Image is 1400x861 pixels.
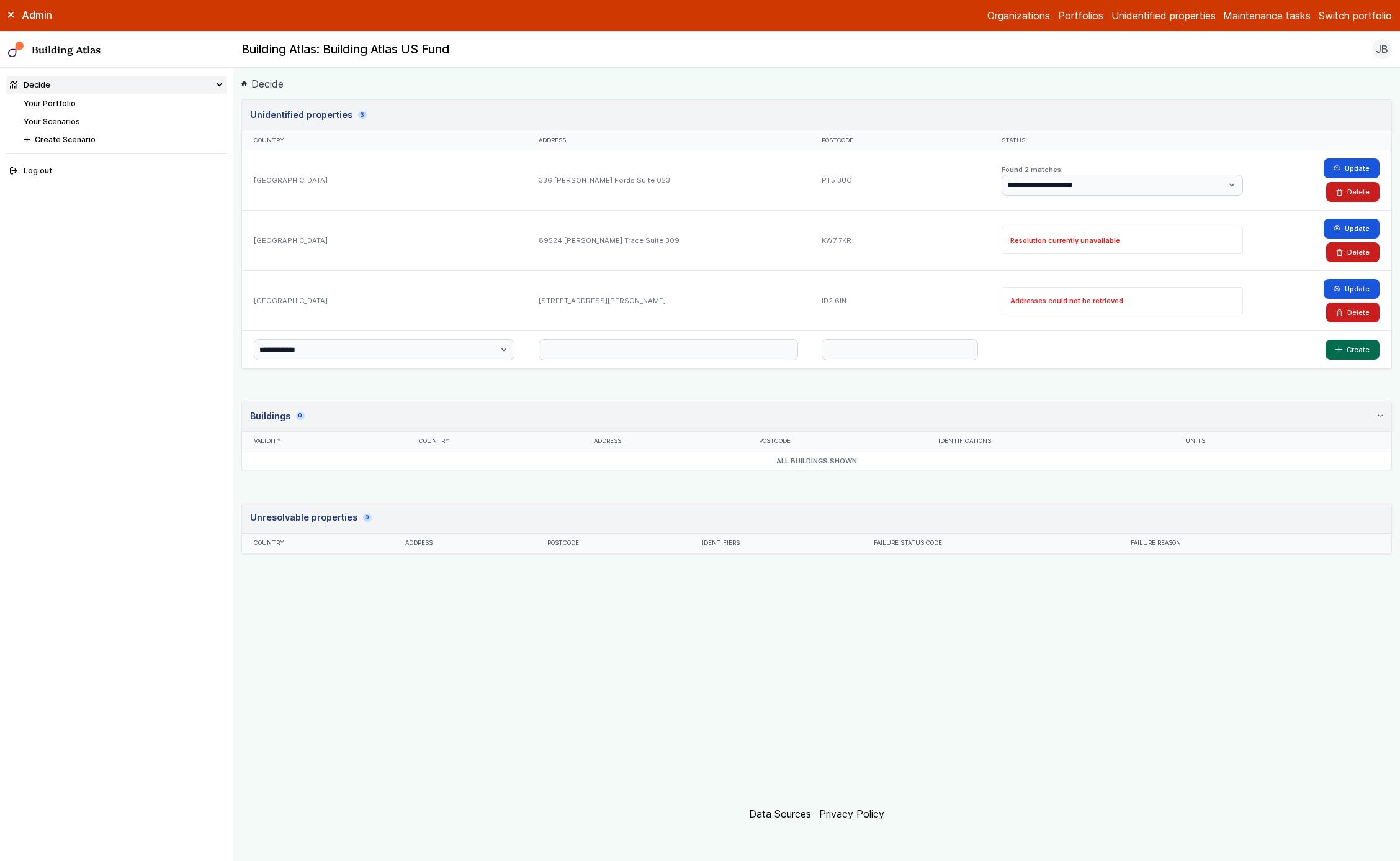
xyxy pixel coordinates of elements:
h3: Unresolvable properties [250,511,357,524]
a: Decide [241,76,284,91]
div: PT5 3UC [810,150,990,210]
div: [GEOGRAPHIC_DATA] [242,210,527,270]
div: Status [1002,137,1243,145]
button: Create Scenario [20,130,227,148]
button: Delete [1326,242,1380,262]
span: JB [1376,42,1388,57]
summary: Decide [6,76,227,94]
div: Units [1185,437,1303,445]
div: Address [405,539,524,547]
h2: Building Atlas: Building Atlas US Fund [241,42,450,58]
div: Identifiers [702,539,850,547]
div: Postcode [547,539,678,547]
h2: Addresses could not be retrieved [1010,296,1123,306]
div: Decide [10,79,50,91]
h2: Resolution currently unavailable [1010,235,1120,245]
button: Switch portfolio [1319,8,1392,23]
a: Portfolios [1058,8,1103,23]
a: Your Portfolio [24,99,76,108]
div: Postcode [759,437,914,445]
a: Maintenance tasks [1223,8,1311,23]
button: Update [1324,158,1380,178]
span: 0 [363,514,371,522]
div: Failure status code [874,539,1106,547]
span: 3 [358,111,366,119]
div: [GEOGRAPHIC_DATA] [242,150,527,210]
div: Validity [254,437,395,445]
button: JB [1372,39,1392,59]
div: Address [594,437,735,445]
div: Country [254,539,381,547]
button: Delete [1326,303,1380,322]
div: [STREET_ADDRESS][PERSON_NAME] [526,270,810,330]
img: main-0bbd2752.svg [8,42,24,58]
span: 0 [296,412,304,420]
button: Update [1324,219,1380,239]
a: Organizations [987,8,1050,23]
a: Your Scenarios [24,117,80,126]
button: Log out [6,162,227,180]
span: All buildings shown [242,452,1391,470]
button: Delete [1326,182,1380,202]
div: ID2 6IN [810,270,990,330]
div: Address [539,137,798,145]
button: Create [1326,340,1380,360]
h3: Buildings [250,409,290,423]
a: Unidentified properties [1111,8,1216,23]
a: Privacy Policy [819,808,884,820]
div: Country [254,137,514,145]
a: Data Sources [749,808,811,820]
div: Postcode [822,137,977,145]
div: KW7 7KR [810,210,990,270]
div: Country [419,437,570,445]
button: Update [1324,279,1380,299]
h3: Unidentified properties [250,108,352,122]
div: Identifications [938,437,1162,445]
div: Failure reason [1131,539,1313,547]
div: [GEOGRAPHIC_DATA] [242,270,527,330]
div: 336 [PERSON_NAME] Fords Suite 023 [526,150,810,210]
div: 89524 [PERSON_NAME] Trace Suite 309 [526,210,810,270]
h2: Found 2 matches: [1002,165,1243,175]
